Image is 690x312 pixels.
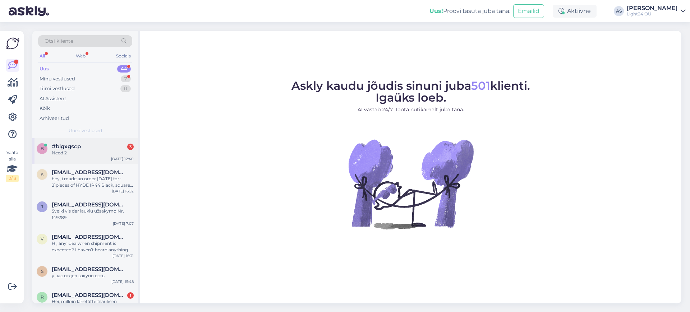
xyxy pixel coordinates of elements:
span: s [41,269,43,274]
div: 1 [127,292,134,299]
div: Aktiivne [553,5,597,18]
div: All [38,51,46,61]
span: 501 [471,79,490,93]
div: AS [614,6,624,16]
div: Light24 OÜ [627,11,678,17]
div: [DATE] 12:40 [111,156,134,162]
div: 2 / 3 [6,175,19,182]
span: Askly kaudu jõudis sinuni juba klienti. Igaüks loeb. [291,79,530,104]
img: Askly Logo [6,37,19,50]
span: Otsi kliente [45,37,73,45]
div: Proovi tasuta juba täna: [429,7,510,15]
span: vanheiningenruud@gmail.com [52,234,126,240]
span: k [41,172,44,177]
a: [PERSON_NAME]Light24 OÜ [627,5,686,17]
div: Uus [40,65,49,73]
div: [DATE] 16:31 [112,253,134,259]
div: 7 [121,75,131,83]
div: 0 [120,85,131,92]
div: Hi, any idea when shipment is expected? I haven’t heard anything yet. Commande n°149638] ([DATE])... [52,240,134,253]
span: j [41,204,43,209]
span: kuninkaantie752@gmail.com [52,169,126,176]
div: 44 [117,65,131,73]
span: r [41,294,44,300]
b: Uus! [429,8,443,14]
div: AI Assistent [40,95,66,102]
div: Socials [115,51,132,61]
div: hey, i made an order [DATE] for : 21pieces of HYDE IP44 Black, square lamps We opened the package... [52,176,134,188]
div: 3 [127,144,134,150]
div: Tiimi vestlused [40,85,75,92]
span: v [41,236,43,242]
div: Need 2 [52,150,134,156]
div: [PERSON_NAME] [627,5,678,11]
span: shahzoda@ovivoelektrik.com.tr [52,266,126,273]
div: Hei, milloin lähetätte tilauksen #149315?Tilaus on vahvistettu [DATE]. [52,298,134,311]
div: Sveiki vis dar laukiu užsakymo Nr. 149289 [52,208,134,221]
span: ritvaleinonen@hotmail.com [52,292,126,298]
div: Minu vestlused [40,75,75,83]
button: Emailid [513,4,544,18]
span: #blgxgscp [52,143,81,150]
div: Arhiveeritud [40,115,69,122]
div: Vaata siia [6,149,19,182]
div: [DATE] 7:07 [113,221,134,226]
span: b [41,146,44,151]
div: у вас отдел закупо есть [52,273,134,279]
div: Kõik [40,105,50,112]
p: AI vastab 24/7. Tööta nutikamalt juba täna. [291,106,530,113]
img: No Chat active [346,119,475,248]
span: Uued vestlused [69,127,102,134]
div: [DATE] 15:48 [111,279,134,284]
span: justmisius@gmail.com [52,201,126,208]
div: [DATE] 16:52 [112,188,134,194]
div: Web [74,51,87,61]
